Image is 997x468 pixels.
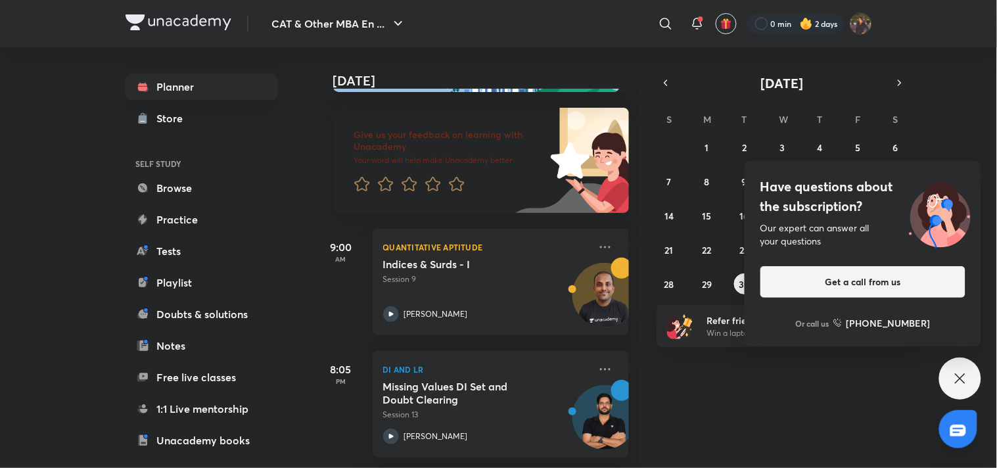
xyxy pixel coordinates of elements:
[659,205,680,226] button: September 14, 2025
[847,137,868,158] button: September 5, 2025
[383,273,590,285] p: Session 9
[734,205,755,226] button: September 16, 2025
[315,255,367,263] p: AM
[810,137,831,158] button: September 4, 2025
[126,333,278,359] a: Notes
[740,210,749,222] abbr: September 16, 2025
[333,73,642,89] h4: [DATE]
[707,327,868,339] p: Win a laptop, vouchers & more
[383,362,590,377] p: DI and LR
[734,137,755,158] button: September 2, 2025
[761,74,804,92] span: [DATE]
[818,113,823,126] abbr: Thursday
[354,129,546,152] h6: Give us your feedback on learning with Unacademy
[705,175,710,188] abbr: September 8, 2025
[126,301,278,327] a: Doubts & solutions
[667,313,693,339] img: referral
[739,278,751,291] abbr: September 30, 2025
[742,175,747,188] abbr: September 9, 2025
[760,222,965,248] div: Our expert can answer all your questions
[705,141,709,154] abbr: September 1, 2025
[855,113,860,126] abbr: Friday
[664,210,674,222] abbr: September 14, 2025
[898,177,981,248] img: ttu_illustration_new.svg
[315,239,367,255] h5: 9:00
[667,175,672,188] abbr: September 7, 2025
[264,11,414,37] button: CAT & Other MBA En ...
[383,380,547,406] h5: Missing Values DI Set and Doubt Clearing
[383,239,590,255] p: Quantitative Aptitude
[703,210,712,222] abbr: September 15, 2025
[697,239,718,260] button: September 22, 2025
[675,74,891,92] button: [DATE]
[659,239,680,260] button: September 21, 2025
[818,141,823,154] abbr: September 4, 2025
[800,17,813,30] img: streak
[850,12,872,35] img: Bhumika Varshney
[846,316,931,330] h6: [PHONE_NUMBER]
[697,137,718,158] button: September 1, 2025
[743,141,747,154] abbr: September 2, 2025
[573,270,636,333] img: Avatar
[734,171,755,192] button: September 9, 2025
[126,152,278,175] h6: SELF STUDY
[796,317,829,329] p: Or call us
[126,364,278,390] a: Free live classes
[734,239,755,260] button: September 23, 2025
[779,141,785,154] abbr: September 3, 2025
[772,137,793,158] button: September 3, 2025
[404,308,468,320] p: [PERSON_NAME]
[734,273,755,294] button: September 30, 2025
[354,155,546,166] p: Your word will help make Unacademy better
[893,141,898,154] abbr: September 6, 2025
[506,108,629,213] img: feedback_image
[665,244,674,256] abbr: September 21, 2025
[126,175,278,201] a: Browse
[664,278,674,291] abbr: September 28, 2025
[315,377,367,385] p: PM
[760,266,965,298] button: Get a call from us
[126,105,278,131] a: Store
[126,396,278,422] a: 1:1 Live mentorship
[855,141,860,154] abbr: September 5, 2025
[704,113,712,126] abbr: Monday
[740,244,750,256] abbr: September 23, 2025
[666,113,672,126] abbr: Sunday
[659,273,680,294] button: September 28, 2025
[383,409,590,421] p: Session 13
[126,206,278,233] a: Practice
[573,392,636,456] img: Avatar
[697,205,718,226] button: September 15, 2025
[697,273,718,294] button: September 29, 2025
[742,113,747,126] abbr: Tuesday
[126,74,278,100] a: Planner
[720,18,732,30] img: avatar
[716,13,737,34] button: avatar
[659,171,680,192] button: September 7, 2025
[702,278,712,291] abbr: September 29, 2025
[760,177,965,216] h4: Have questions about the subscription?
[383,258,547,271] h5: Indices & Surds - I
[703,244,712,256] abbr: September 22, 2025
[779,113,788,126] abbr: Wednesday
[833,316,931,330] a: [PHONE_NUMBER]
[404,431,468,442] p: [PERSON_NAME]
[126,269,278,296] a: Playlist
[885,137,906,158] button: September 6, 2025
[707,314,868,327] h6: Refer friends
[315,362,367,377] h5: 8:05
[126,14,231,30] img: Company Logo
[697,171,718,192] button: September 8, 2025
[126,238,278,264] a: Tests
[126,427,278,454] a: Unacademy books
[126,14,231,34] a: Company Logo
[893,113,898,126] abbr: Saturday
[157,110,191,126] div: Store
